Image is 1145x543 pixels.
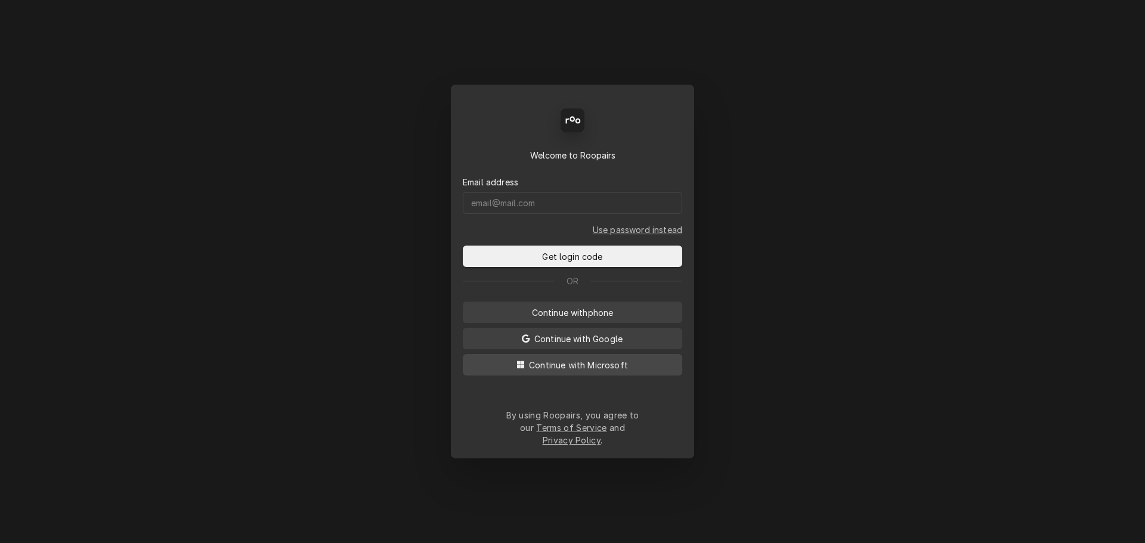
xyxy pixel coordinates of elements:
[593,224,682,236] a: Go to Email and password form
[463,354,682,376] button: Continue with Microsoft
[532,333,625,345] span: Continue with Google
[543,435,601,445] a: Privacy Policy
[463,149,682,162] div: Welcome to Roopairs
[530,306,616,319] span: Continue with phone
[463,192,682,214] input: email@mail.com
[540,250,605,263] span: Get login code
[463,275,682,287] div: Or
[463,246,682,267] button: Get login code
[506,409,639,446] div: By using Roopairs, you agree to our and .
[463,328,682,349] button: Continue with Google
[463,176,518,188] label: Email address
[536,423,606,433] a: Terms of Service
[463,302,682,323] button: Continue withphone
[527,359,630,371] span: Continue with Microsoft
